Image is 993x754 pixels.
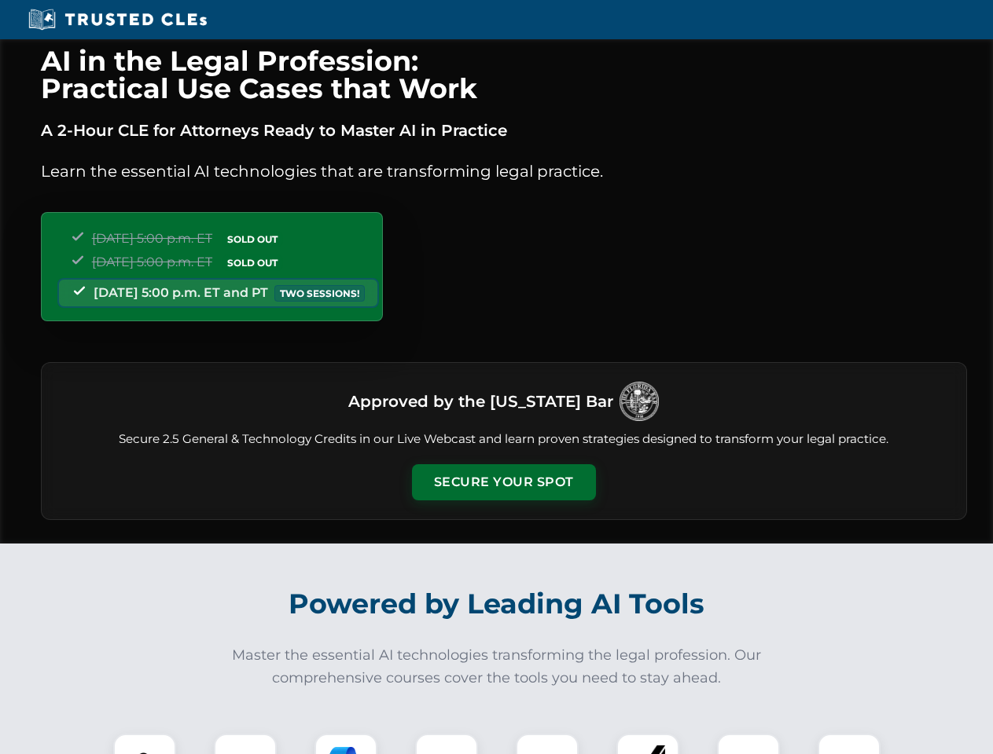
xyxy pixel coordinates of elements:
p: Master the essential AI technologies transforming the legal profession. Our comprehensive courses... [222,644,772,690]
span: [DATE] 5:00 p.m. ET [92,231,212,246]
p: Secure 2.5 General & Technology Credits in our Live Webcast and learn proven strategies designed ... [61,430,947,448]
span: [DATE] 5:00 p.m. ET [92,254,212,269]
h3: Approved by the [US_STATE] Bar [348,387,613,415]
h1: AI in the Legal Profession: Practical Use Cases that Work [41,47,967,102]
p: A 2-Hour CLE for Attorneys Ready to Master AI in Practice [41,118,967,143]
img: Logo [620,382,659,421]
h2: Powered by Leading AI Tools [61,576,932,631]
span: SOLD OUT [222,231,283,247]
img: Trusted CLEs [24,8,211,31]
span: SOLD OUT [222,254,283,271]
button: Secure Your Spot [412,464,596,500]
p: Learn the essential AI technologies that are transforming legal practice. [41,159,967,184]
